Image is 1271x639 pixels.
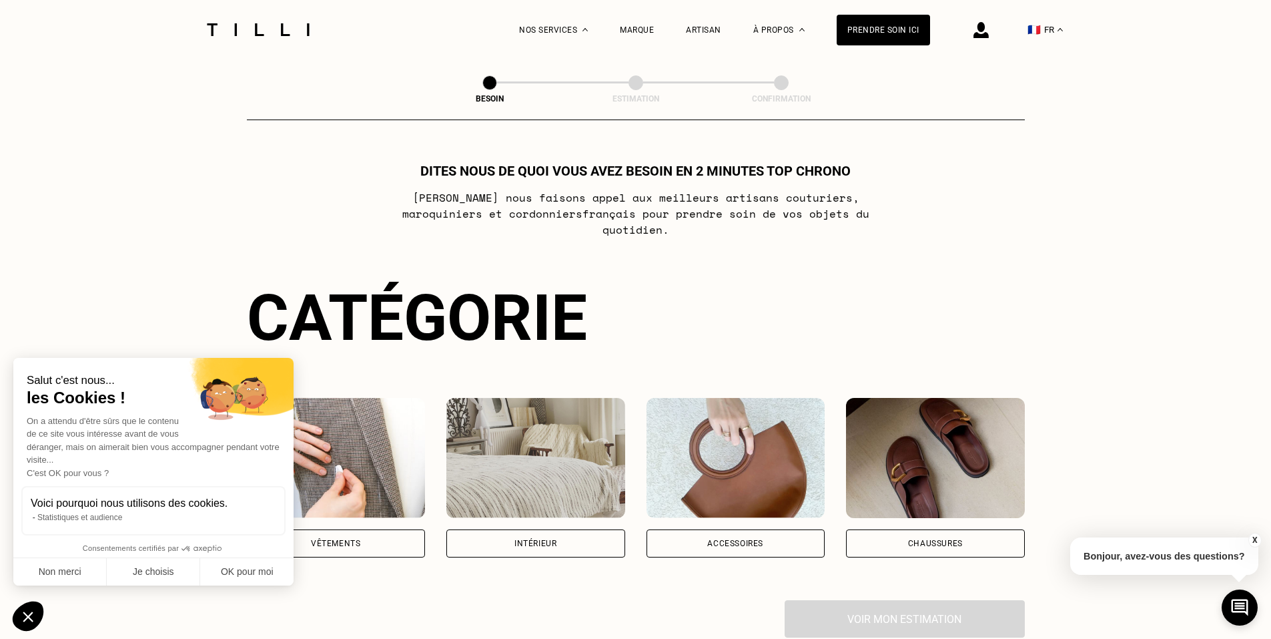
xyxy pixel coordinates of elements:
h1: Dites nous de quoi vous avez besoin en 2 minutes top chrono [420,163,851,179]
a: Artisan [686,25,721,35]
div: Catégorie [247,280,1025,355]
img: Chaussures [846,398,1025,518]
button: X [1248,533,1261,548]
span: 🇫🇷 [1027,23,1041,36]
a: Prendre soin ici [837,15,930,45]
div: Chaussures [908,540,963,548]
div: Besoin [423,94,556,103]
img: Menu déroulant à propos [799,28,805,31]
img: menu déroulant [1057,28,1063,31]
p: [PERSON_NAME] nous faisons appel aux meilleurs artisans couturiers , maroquiniers et cordonniers ... [371,190,900,238]
img: icône connexion [973,22,989,38]
div: Intérieur [514,540,556,548]
div: Accessoires [707,540,763,548]
div: Confirmation [715,94,848,103]
img: Menu déroulant [582,28,588,31]
div: Estimation [569,94,703,103]
div: Vêtements [311,540,360,548]
img: Accessoires [647,398,825,518]
img: Logo du service de couturière Tilli [202,23,314,36]
img: Intérieur [446,398,625,518]
img: Vêtements [247,398,426,518]
p: Bonjour, avez-vous des questions? [1070,538,1258,575]
a: Marque [620,25,654,35]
